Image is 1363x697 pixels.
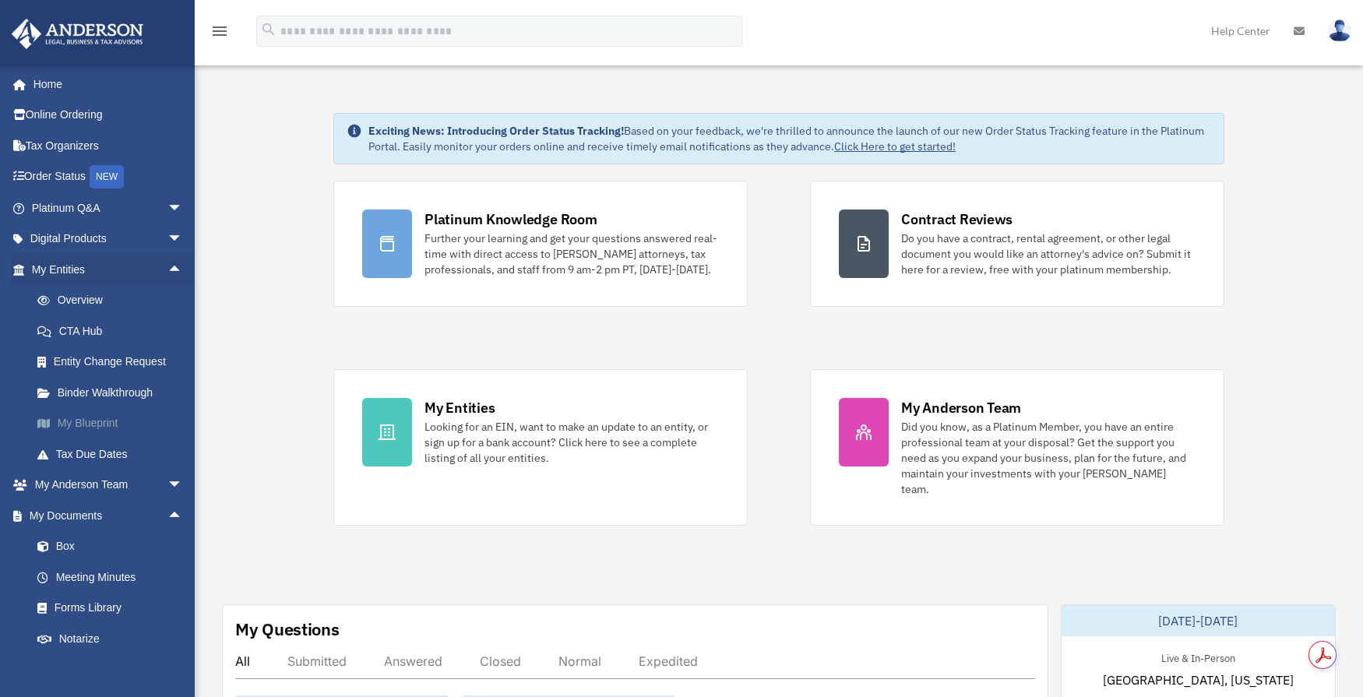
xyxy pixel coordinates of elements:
strong: Exciting News: Introducing Order Status Tracking! [368,124,624,138]
a: Binder Walkthrough [22,377,206,408]
a: My Documentsarrow_drop_up [11,500,206,531]
div: My Anderson Team [901,398,1021,417]
img: User Pic [1328,19,1351,42]
div: Contract Reviews [901,209,1013,229]
a: My Anderson Teamarrow_drop_down [11,470,206,501]
i: search [260,21,277,38]
a: Contract Reviews Do you have a contract, rental agreement, or other legal document you would like... [810,181,1224,307]
div: Closed [480,653,521,669]
a: My Anderson Team Did you know, as a Platinum Member, you have an entire professional team at your... [810,369,1224,526]
div: Did you know, as a Platinum Member, you have an entire professional team at your disposal? Get th... [901,419,1196,497]
a: Notarize [22,623,206,654]
div: My Questions [235,618,340,641]
a: Tax Due Dates [22,438,206,470]
a: Entity Change Request [22,347,206,378]
span: arrow_drop_down [167,192,199,224]
div: NEW [90,165,124,188]
i: menu [210,22,229,40]
a: My Entitiesarrow_drop_up [11,254,206,285]
span: [GEOGRAPHIC_DATA], [US_STATE] [1103,671,1294,689]
div: Further your learning and get your questions answered real-time with direct access to [PERSON_NAM... [424,231,719,277]
div: Based on your feedback, we're thrilled to announce the launch of our new Order Status Tracking fe... [368,123,1211,154]
a: Digital Productsarrow_drop_down [11,224,206,255]
a: Home [11,69,199,100]
div: All [235,653,250,669]
a: Platinum Knowledge Room Further your learning and get your questions answered real-time with dire... [333,181,748,307]
div: Platinum Knowledge Room [424,209,597,229]
div: Live & In-Person [1149,649,1248,665]
a: Forms Library [22,593,206,624]
div: Looking for an EIN, want to make an update to an entity, or sign up for a bank account? Click her... [424,419,719,466]
a: Meeting Minutes [22,561,206,593]
span: arrow_drop_down [167,224,199,255]
a: Platinum Q&Aarrow_drop_down [11,192,206,224]
a: Click Here to get started! [834,139,956,153]
div: Answered [384,653,442,669]
div: Normal [558,653,601,669]
a: My Blueprint [22,408,206,439]
a: Box [22,531,206,562]
a: Order StatusNEW [11,161,206,193]
a: Overview [22,285,206,316]
img: Anderson Advisors Platinum Portal [7,19,148,49]
a: Online Ordering [11,100,206,131]
div: My Entities [424,398,495,417]
span: arrow_drop_down [167,470,199,502]
div: [DATE]-[DATE] [1062,605,1336,636]
div: Do you have a contract, rental agreement, or other legal document you would like an attorney's ad... [901,231,1196,277]
div: Submitted [287,653,347,669]
a: CTA Hub [22,315,206,347]
div: Expedited [639,653,698,669]
a: My Entities Looking for an EIN, want to make an update to an entity, or sign up for a bank accoun... [333,369,748,526]
span: arrow_drop_up [167,254,199,286]
a: Tax Organizers [11,130,206,161]
span: arrow_drop_up [167,500,199,532]
a: menu [210,27,229,40]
